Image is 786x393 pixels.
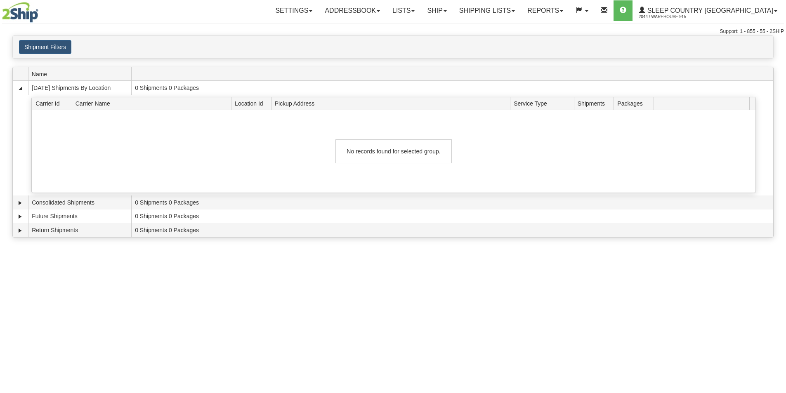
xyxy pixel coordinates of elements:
td: [DATE] Shipments By Location [28,81,131,95]
button: Shipment Filters [19,40,71,54]
img: logo2044.jpg [2,2,38,23]
a: Expand [16,212,24,221]
span: Carrier Id [35,97,72,110]
span: Carrier Name [76,97,231,110]
span: Shipments [578,97,614,110]
a: Shipping lists [453,0,521,21]
td: Consolidated Shipments [28,195,131,209]
iframe: chat widget [767,154,785,238]
span: Name [32,68,131,80]
a: Settings [269,0,319,21]
a: Reports [521,0,569,21]
a: Sleep Country [GEOGRAPHIC_DATA] 2044 / Warehouse 915 [633,0,784,21]
span: Sleep Country [GEOGRAPHIC_DATA] [645,7,773,14]
span: 2044 / Warehouse 915 [639,13,701,21]
span: Location Id [235,97,271,110]
a: Collapse [16,84,24,92]
td: Return Shipments [28,223,131,237]
a: Ship [421,0,453,21]
span: Pickup Address [275,97,510,110]
td: 0 Shipments 0 Packages [131,209,773,224]
td: 0 Shipments 0 Packages [131,223,773,237]
a: Expand [16,199,24,207]
div: Support: 1 - 855 - 55 - 2SHIP [2,28,784,35]
div: No records found for selected group. [335,139,452,163]
td: 0 Shipments 0 Packages [131,81,773,95]
td: Future Shipments [28,209,131,224]
a: Lists [386,0,421,21]
a: Expand [16,226,24,235]
span: Service Type [514,97,574,110]
td: 0 Shipments 0 Packages [131,195,773,209]
span: Packages [617,97,654,110]
a: Addressbook [319,0,386,21]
